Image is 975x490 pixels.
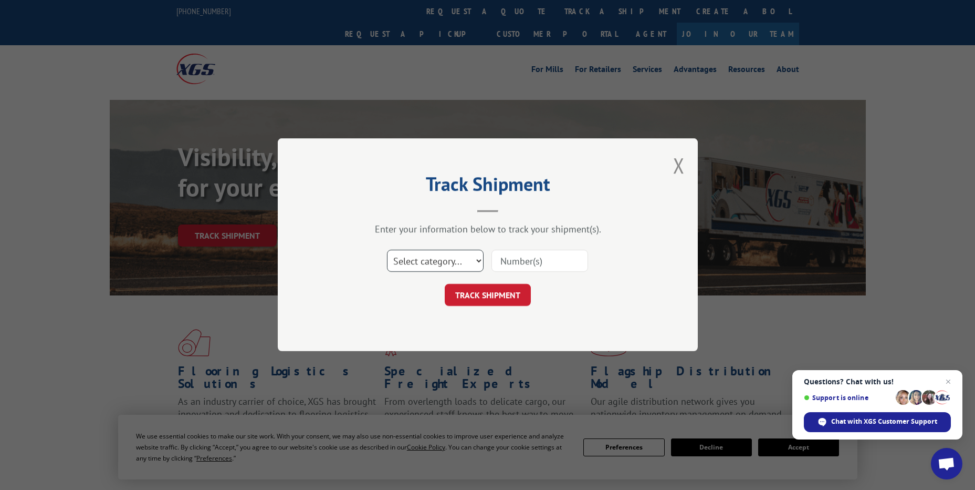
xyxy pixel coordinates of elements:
[931,448,962,479] div: Open chat
[491,250,588,272] input: Number(s)
[673,151,685,179] button: Close modal
[942,375,955,388] span: Close chat
[831,417,937,426] span: Chat with XGS Customer Support
[445,284,531,307] button: TRACK SHIPMENT
[330,223,645,236] div: Enter your information below to track your shipment(s).
[804,412,951,432] div: Chat with XGS Customer Support
[804,394,892,402] span: Support is online
[330,177,645,197] h2: Track Shipment
[804,377,951,386] span: Questions? Chat with us!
